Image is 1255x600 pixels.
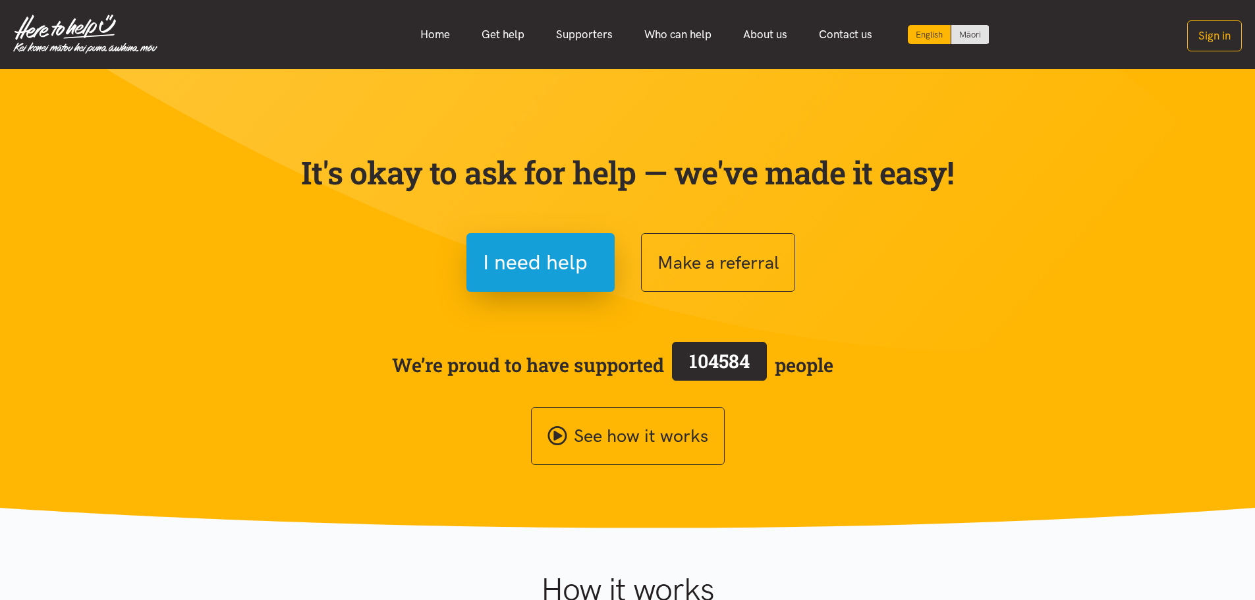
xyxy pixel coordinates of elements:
a: Get help [466,20,540,49]
span: I need help [483,246,588,279]
button: Sign in [1187,20,1242,51]
a: Switch to Te Reo Māori [951,25,989,44]
span: 104584 [689,348,750,373]
a: See how it works [531,407,725,466]
a: 104584 [664,339,775,391]
p: It's okay to ask for help — we've made it easy! [298,153,957,192]
div: Language toggle [908,25,990,44]
a: Home [404,20,466,49]
a: About us [727,20,803,49]
a: Who can help [628,20,727,49]
img: Home [13,14,157,54]
button: Make a referral [641,233,795,292]
span: We’re proud to have supported people [392,339,833,391]
button: I need help [466,233,615,292]
a: Supporters [540,20,628,49]
div: Current language [908,25,951,44]
a: Contact us [803,20,888,49]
